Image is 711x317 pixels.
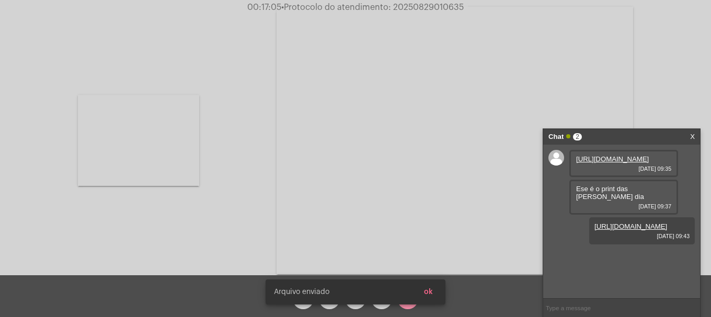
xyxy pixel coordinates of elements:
[416,283,441,301] button: ok
[594,233,690,239] span: [DATE] 09:43
[690,129,695,145] a: X
[548,129,564,145] strong: Chat
[424,288,433,296] span: ok
[281,3,284,11] span: •
[576,155,649,163] a: [URL][DOMAIN_NAME]
[594,222,667,230] a: [URL][DOMAIN_NAME]
[566,134,570,138] span: Online
[576,185,644,201] span: Ese é o print das [PERSON_NAME] dia
[247,3,281,11] span: 00:17:05
[543,299,700,317] input: Type a message
[274,287,329,297] span: Arquivo enviado
[576,203,671,209] span: [DATE] 09:37
[281,3,464,11] span: Protocolo do atendimento: 20250829010635
[576,166,671,172] span: [DATE] 09:35
[573,133,582,140] span: 2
